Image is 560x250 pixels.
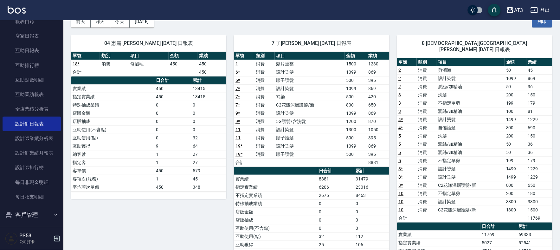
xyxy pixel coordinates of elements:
td: 0 [154,134,191,142]
a: 設計師業績月報表 [3,146,61,160]
td: 消費 [417,99,436,107]
td: 洗髮 [436,132,505,140]
th: 金額 [505,58,526,66]
td: 1230 [367,60,389,68]
th: 單號 [71,52,100,60]
td: 消費 [254,68,274,76]
td: 0 [354,208,389,216]
td: 800 [505,124,526,132]
td: 消費 [417,132,436,140]
td: 指定實業績 [397,239,480,247]
td: 消費 [100,60,129,68]
td: 店販抽成 [234,216,317,224]
td: 1499 [505,165,526,173]
td: 869 [367,109,389,117]
a: 3 [399,92,401,97]
td: 設計燙髮 [436,115,505,124]
td: 消費 [417,148,436,156]
td: 32 [317,232,354,241]
td: 36 [526,82,552,91]
td: 869 [367,84,389,93]
span: 8 [DEMOGRAPHIC_DATA][GEOGRAPHIC_DATA][PERSON_NAME] [DATE] 日報表 [405,40,545,53]
td: 3300 [526,198,552,206]
td: 395 [367,150,389,158]
td: 1300 [344,125,367,134]
td: 店販抽成 [71,117,154,125]
td: 洗髮 [436,91,505,99]
th: 日合計 [154,76,191,85]
td: 0 [317,216,354,224]
table: a dense table [397,58,552,223]
th: 項目 [275,52,345,60]
td: 500 [344,150,367,158]
td: 0 [317,224,354,232]
td: 互助使用(點) [71,134,154,142]
a: 互助排行榜 [3,58,61,73]
td: 指定客 [71,158,154,167]
td: 50 [505,148,526,156]
th: 類別 [100,52,129,60]
td: 1 [154,158,191,167]
td: 設計燙髮 [436,165,505,173]
td: 1499 [505,173,526,181]
td: 0 [354,224,389,232]
td: 1050 [367,125,389,134]
td: 指定實業績 [71,93,154,101]
a: 10 [399,191,404,196]
td: 消費 [417,156,436,165]
td: 199 [505,99,526,107]
td: 800 [505,181,526,189]
td: 8881 [317,175,354,183]
a: 互助點數明細 [3,73,61,87]
td: 客單價 [71,167,154,175]
td: 設計染髮 [275,125,345,134]
td: 1229 [526,165,552,173]
td: 1500 [526,206,552,214]
a: 2 [399,76,401,81]
td: 690 [526,124,552,132]
td: 650 [367,101,389,109]
td: 設計染髮 [275,142,345,150]
td: 不指定實業績 [234,191,317,199]
button: 今天 [110,16,130,27]
td: 5G護髮/含洗髮 [275,117,345,125]
td: 修眉毛 [129,60,169,68]
td: 互助使用(不含點) [71,125,154,134]
td: 13415 [191,84,226,93]
td: 消費 [254,109,274,117]
td: 450 [154,93,191,101]
h5: PS53 [19,233,52,239]
td: C2花漾深層護髮/新 [436,206,505,214]
td: 0 [154,101,191,109]
td: 106 [354,241,389,249]
td: 髮片重整 [275,60,345,68]
button: save [488,4,501,16]
td: 500 [344,76,367,84]
td: 補染 [275,93,345,101]
a: 2 [399,68,401,73]
td: 設計染髮 [436,74,505,82]
td: 450 [197,60,226,68]
td: 1 [154,150,191,158]
td: 0 [154,117,191,125]
td: 112 [354,232,389,241]
td: 6206 [317,183,354,191]
a: 3 [399,101,401,106]
th: 業績 [367,52,389,60]
td: 不指定單剪 [436,99,505,107]
td: 1099 [344,84,367,93]
td: 5027 [480,239,517,247]
td: 179 [526,156,552,165]
td: 0 [154,125,191,134]
td: 0 [191,125,226,134]
td: 潤絲/加精油 [436,140,505,148]
td: 消費 [254,134,274,142]
td: 1800 [505,206,526,214]
td: 450 [154,167,191,175]
td: 500 [344,134,367,142]
td: 特殊抽成業績 [71,101,154,109]
td: 消費 [417,181,436,189]
td: 不指定單剪 [436,156,505,165]
a: 2 [399,84,401,89]
td: 0 [191,101,226,109]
